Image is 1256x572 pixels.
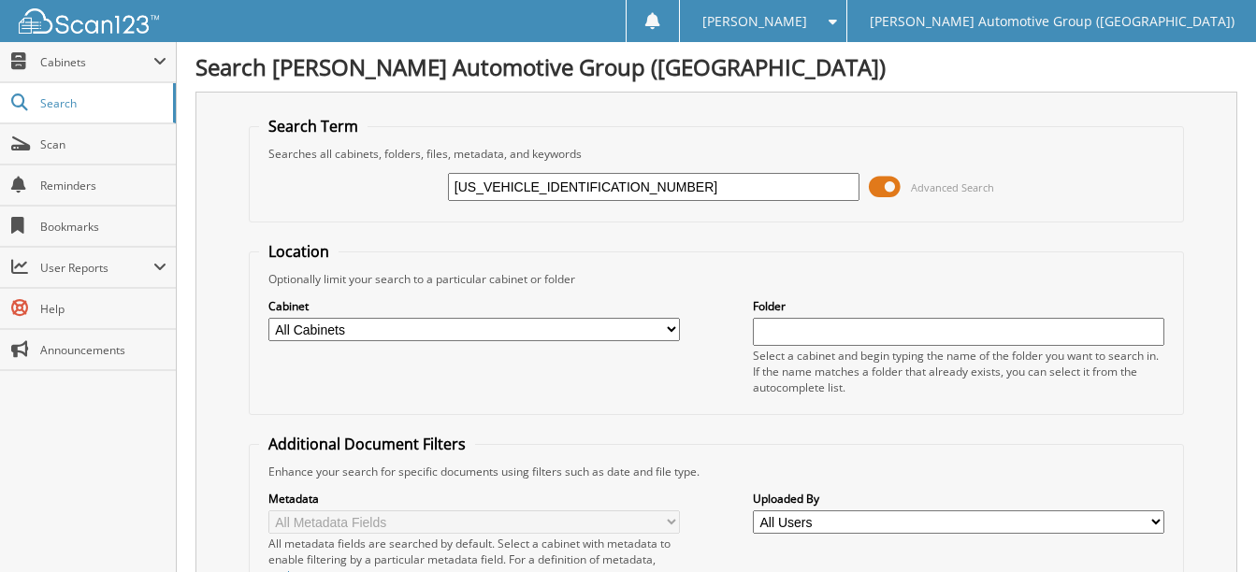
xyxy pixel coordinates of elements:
span: Search [40,95,164,111]
label: Cabinet [268,298,680,314]
legend: Search Term [259,116,368,136]
legend: Additional Document Filters [259,434,475,454]
span: Advanced Search [911,180,994,194]
img: scan123-logo-white.svg [19,8,159,34]
div: Searches all cabinets, folders, files, metadata, and keywords [259,146,1175,162]
label: Metadata [268,491,680,507]
span: Cabinets [40,54,153,70]
h1: Search [PERSON_NAME] Automotive Group ([GEOGRAPHIC_DATA]) [195,51,1237,82]
span: Announcements [40,342,166,358]
label: Uploaded By [753,491,1164,507]
span: Help [40,301,166,317]
span: Reminders [40,178,166,193]
label: Folder [753,298,1164,314]
legend: Location [259,241,339,262]
div: Enhance your search for specific documents using filters such as date and file type. [259,464,1175,479]
span: Bookmarks [40,219,166,235]
div: Optionally limit your search to a particular cabinet or folder [259,271,1175,287]
div: Select a cabinet and begin typing the name of the folder you want to search in. If the name match... [753,348,1164,395]
span: Scan [40,136,166,152]
span: User Reports [40,260,153,276]
span: [PERSON_NAME] [702,16,807,27]
span: [PERSON_NAME] Automotive Group ([GEOGRAPHIC_DATA]) [870,16,1234,27]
